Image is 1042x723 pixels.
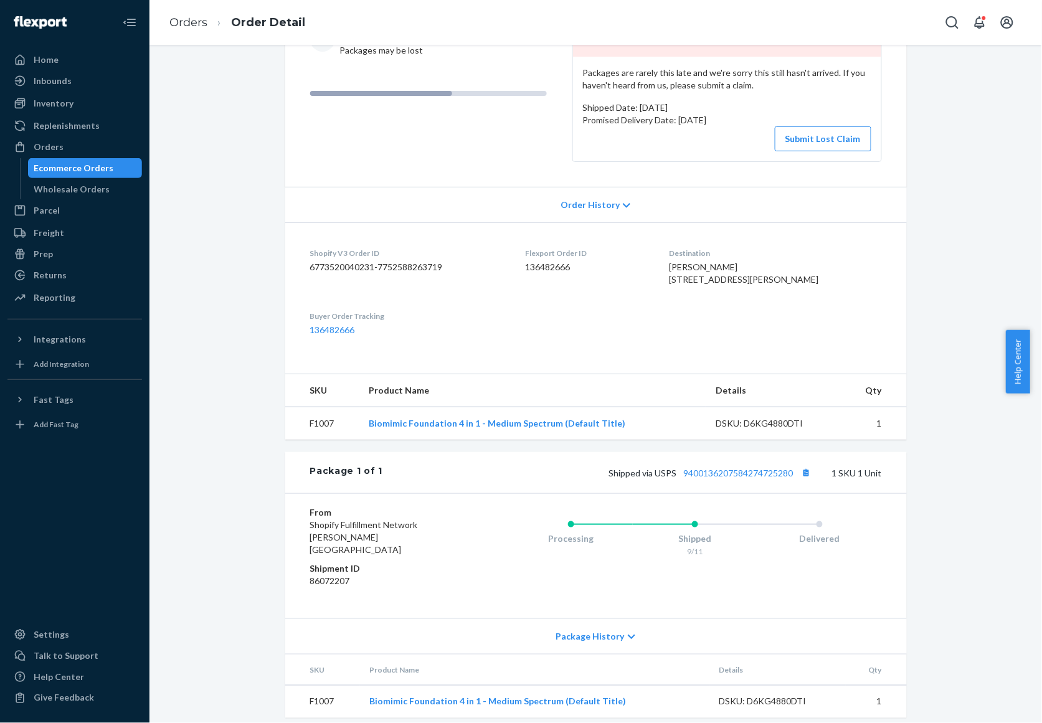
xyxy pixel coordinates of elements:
td: 1 [846,686,906,719]
th: SKU [285,654,360,686]
a: Returns [7,265,142,285]
div: Wholesale Orders [34,183,110,196]
span: Shopify Fulfillment Network [PERSON_NAME][GEOGRAPHIC_DATA] [310,519,418,555]
a: Add Fast Tag [7,415,142,435]
div: Delivered [757,532,882,545]
div: DSKU: D6KG4880DTI [719,696,836,708]
dd: 6773520040231-7752588263719 [310,261,506,273]
span: [PERSON_NAME] [STREET_ADDRESS][PERSON_NAME] [670,262,819,285]
div: Replenishments [34,120,100,132]
p: Packages are rarely this late and we're sorry this still hasn't arrived. If you haven't heard fro... [583,67,871,92]
div: Add Integration [34,359,89,369]
button: Integrations [7,329,142,349]
button: Open notifications [967,10,992,35]
dt: Shipment ID [310,562,459,575]
div: Help Center [34,671,84,683]
a: Replenishments [7,116,142,136]
div: Talk to Support [34,650,98,662]
a: Inbounds [7,71,142,91]
div: Returns [34,269,67,281]
div: 1 SKU 1 Unit [382,465,881,481]
div: Integrations [34,333,86,346]
div: Freight [34,227,64,239]
span: Order History [561,199,620,211]
th: Product Name [359,374,706,407]
th: Details [709,654,846,686]
button: Open account menu [995,10,1020,35]
p: Promised Delivery Date: [DATE] [583,114,871,126]
span: Package History [556,630,625,643]
a: Add Integration [7,354,142,374]
dd: 136482666 [525,261,650,273]
div: 9/11 [633,546,757,557]
dd: 86072207 [310,575,459,587]
button: Copy tracking number [798,465,815,481]
button: Submit Lost Claim [775,126,871,151]
button: Help Center [1006,330,1030,394]
th: Qty [846,654,906,686]
div: Parcel [34,204,60,217]
a: Prep [7,244,142,264]
div: Prep [34,248,53,260]
div: Processing [509,532,633,545]
dt: Destination [670,248,882,258]
a: Help Center [7,667,142,687]
button: Fast Tags [7,390,142,410]
div: Add Fast Tag [34,419,78,430]
p: Shipped Date: [DATE] [583,102,871,114]
a: 136482666 [310,324,355,335]
div: Settings [34,628,69,641]
div: Shipped [633,532,757,545]
a: Freight [7,223,142,243]
div: Give Feedback [34,692,94,704]
button: Open Search Box [940,10,965,35]
td: F1007 [285,686,360,719]
th: Qty [843,374,907,407]
th: Product Name [360,654,709,686]
a: Ecommerce Orders [28,158,143,178]
th: SKU [285,374,359,407]
dt: Shopify V3 Order ID [310,248,506,258]
td: 1 [843,407,907,440]
button: Give Feedback [7,688,142,708]
a: Parcel [7,201,142,220]
a: Biomimic Foundation 4 in 1 - Medium Spectrum (Default Title) [369,418,626,428]
a: Settings [7,625,142,645]
div: Fast Tags [34,394,73,406]
dt: Flexport Order ID [525,248,650,258]
a: Talk to Support [7,646,142,666]
a: Reporting [7,288,142,308]
div: Orders [34,141,64,153]
span: Shipped via USPS [609,468,815,478]
button: Close Navigation [117,10,142,35]
div: Inventory [34,97,73,110]
dt: Buyer Order Tracking [310,311,506,321]
a: Orders [7,137,142,157]
ol: breadcrumbs [159,4,315,41]
dt: From [310,506,459,519]
div: Package 1 of 1 [310,465,383,481]
div: Ecommerce Orders [34,162,114,174]
a: Wholesale Orders [28,179,143,199]
a: Home [7,50,142,70]
th: Details [706,374,843,407]
a: 9400136207584274725280 [684,468,793,478]
div: Home [34,54,59,66]
div: Inbounds [34,75,72,87]
td: F1007 [285,407,359,440]
a: Biomimic Foundation 4 in 1 - Medium Spectrum (Default Title) [370,696,627,707]
a: Inventory [7,93,142,113]
div: DSKU: D6KG4880DTI [716,417,833,430]
div: Reporting [34,291,75,304]
img: Flexport logo [14,16,67,29]
a: Order Detail [231,16,305,29]
a: Orders [169,16,207,29]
